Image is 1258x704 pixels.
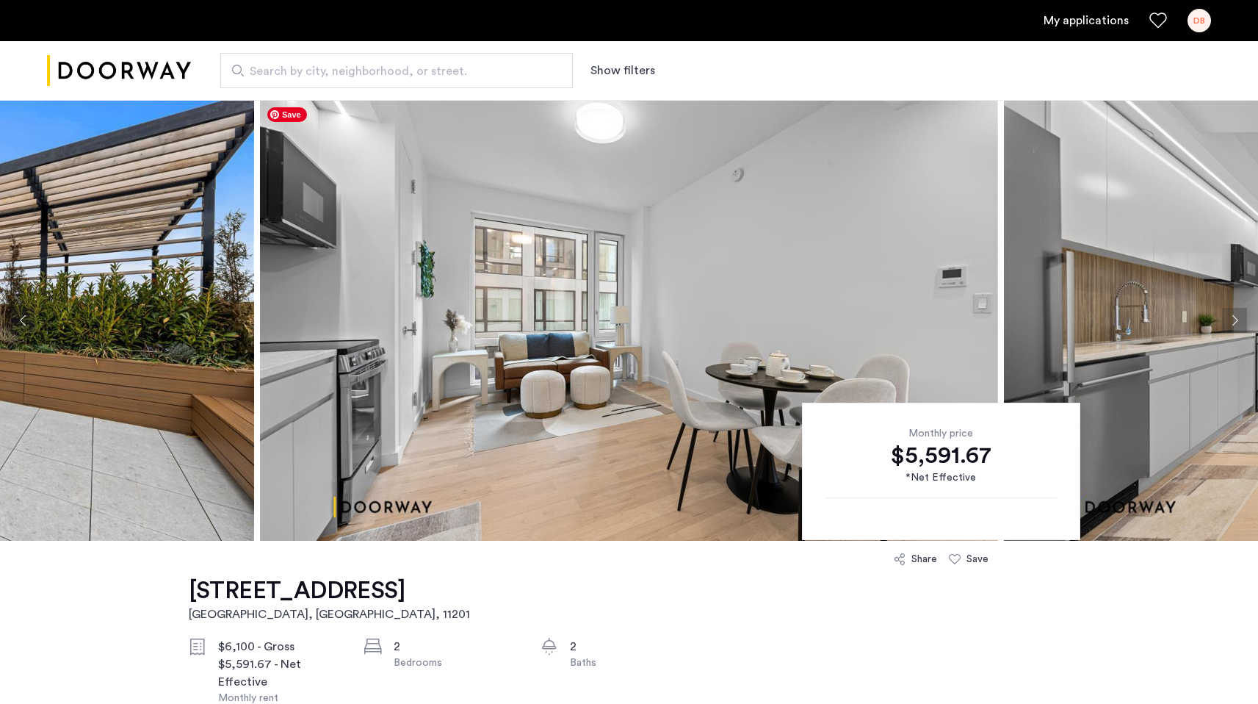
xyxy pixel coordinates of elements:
input: Apartment Search [220,53,573,88]
img: logo [47,43,191,98]
div: DB [1187,9,1211,32]
a: [STREET_ADDRESS][GEOGRAPHIC_DATA], [GEOGRAPHIC_DATA], 11201 [189,576,470,623]
a: Cazamio logo [47,43,191,98]
div: Bedrooms [394,655,517,670]
div: 2 [570,638,693,655]
span: Save [267,107,307,122]
h1: [STREET_ADDRESS] [189,576,470,606]
img: apartment [260,100,998,541]
button: Show or hide filters [590,62,655,79]
a: My application [1044,12,1129,29]
button: Previous apartment [11,308,36,333]
div: Share [911,552,937,567]
button: Next apartment [1222,308,1247,333]
div: $6,100 - Gross [218,638,341,655]
div: 2 [394,638,517,655]
div: $5,591.67 - Net Effective [218,655,341,691]
a: Favorites [1149,12,1167,29]
div: Baths [570,655,693,670]
div: Save [966,552,988,567]
div: $5,591.67 [825,441,1057,470]
div: Monthly price [825,426,1057,441]
div: *Net Effective [825,470,1057,486]
h2: [GEOGRAPHIC_DATA], [GEOGRAPHIC_DATA] , 11201 [189,606,470,623]
span: Search by city, neighborhood, or street. [250,62,532,80]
